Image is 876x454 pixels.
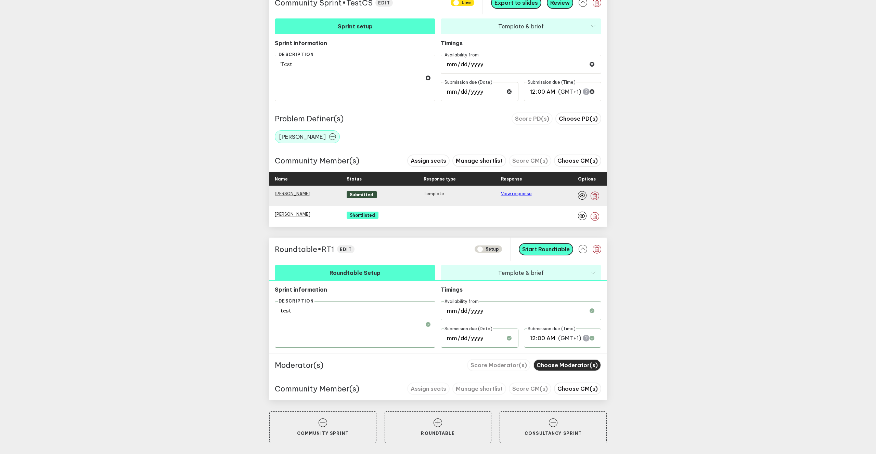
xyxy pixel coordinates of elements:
[275,130,340,143] button: [PERSON_NAME]
[385,411,492,443] button: Roundtable
[396,431,480,436] p: Roundtable
[347,191,377,198] span: Submitted
[441,286,518,293] p: Timings
[424,191,495,201] div: Template
[456,157,503,164] span: Manage shortlist
[557,157,598,164] span: Choose CM(s)
[275,18,435,34] button: Sprint setup
[407,155,450,167] button: Assign seats
[444,52,479,57] span: Availability from
[500,411,607,443] button: Consultancy Sprint
[558,88,581,95] span: ( GMT+1 )
[275,286,435,293] p: Sprint information
[411,157,446,164] span: Assign seats
[275,384,359,393] p: Community Member(s)
[501,172,573,186] div: Response
[511,431,595,436] p: Consultancy Sprint
[501,191,532,196] a: View response
[554,155,601,167] button: Choose CM(s)
[347,212,378,219] span: Shortlisted
[444,79,493,84] span: Submission due (Date)
[527,79,576,84] span: Submission due (Time)
[441,265,601,280] button: Template & brief
[275,301,435,348] textarea: test
[555,112,601,125] button: Choose PD(s)
[347,172,418,186] div: Status
[322,244,334,254] span: RT1
[279,133,326,140] span: [PERSON_NAME]
[275,191,310,196] a: [PERSON_NAME]
[275,156,359,165] p: Community Member(s)
[275,40,435,46] p: Sprint information
[424,172,495,186] div: Response type
[533,359,601,371] button: Choose Moderator(s)
[519,243,573,255] button: Start Roundtable
[275,114,344,123] p: Problem Definer(s)
[275,55,435,101] textarea: Test
[441,40,518,46] p: Timings
[444,326,493,331] span: Submission due (Date)
[578,172,596,186] div: Options
[278,299,314,304] label: Description
[275,265,435,280] button: Roundtable Setup
[275,360,323,370] p: Moderator(s)
[275,172,341,186] div: Name
[281,431,365,436] p: Community Sprint
[441,18,601,34] button: Template & brief
[522,246,570,253] span: Start Roundtable
[275,212,310,217] a: [PERSON_NAME]
[475,245,502,253] span: SETUP
[452,155,506,167] button: Manage shortlist
[275,244,322,254] span: Roundtable •
[559,115,598,122] span: Choose PD(s)
[557,385,598,392] span: Choose CM(s)
[278,52,314,57] label: Description
[558,334,581,342] span: ( GMT+1 )
[337,245,355,253] button: edit
[527,326,576,331] span: Submission due (Time)
[537,362,598,369] span: Choose Moderator(s)
[269,411,376,443] button: Community Sprint
[554,383,601,395] button: Choose CM(s)
[444,298,479,304] span: Availability from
